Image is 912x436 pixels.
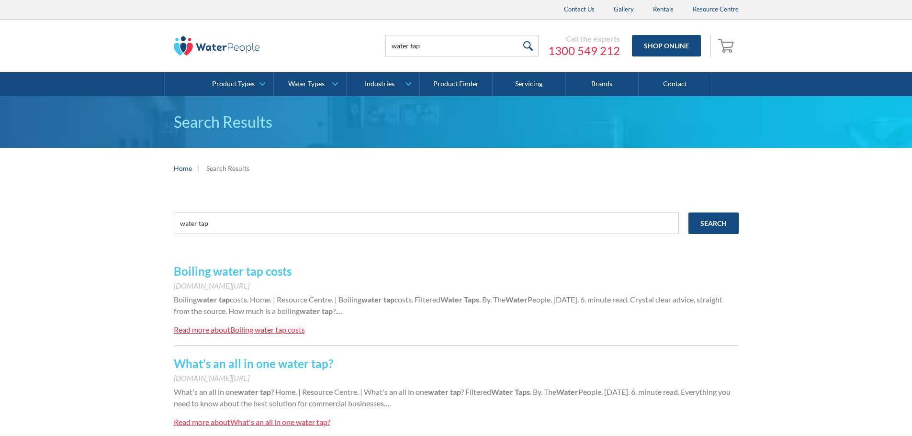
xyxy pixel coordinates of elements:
a: Read more aboutBoiling water tap costs [174,324,305,335]
strong: Water [491,387,513,396]
div: Read more about [174,325,230,334]
span: People. [DATE]. 6. minute read. Everything you need to know about the best solution for commercia... [174,387,731,408]
input: Search products [385,35,539,56]
strong: Taps [515,387,530,396]
strong: tap [322,306,333,315]
span: … [385,399,391,408]
div: Read more about [174,417,230,426]
span: People. [DATE]. 6. minute read. Crystal clear advice, straight from the source. How much is a boi... [174,295,722,315]
a: Read more aboutWhat's an all in one water tap? [174,416,330,428]
span: What's an all in one [174,387,238,396]
strong: water [197,295,217,304]
span: . By. The [479,295,506,304]
div: Industries [365,80,394,88]
a: Product Types [201,72,273,96]
a: Boiling water tap costs [174,264,292,278]
img: The Water People [174,36,260,56]
a: Contact [639,72,711,96]
strong: Taps [464,295,479,304]
strong: water [428,387,449,396]
input: Search [688,212,739,234]
span: . By. The [530,387,556,396]
div: Call the experts [548,34,620,44]
span: Boiling [174,295,197,304]
div: Product Types [212,80,255,88]
a: Water Types [274,72,346,96]
h1: Search Results [174,111,739,134]
div: Water Types [288,80,325,88]
div: Boiling water tap costs [230,325,305,334]
div: What's an all in one water tap? [230,417,330,426]
span: costs. Filtered [394,295,440,304]
a: 1300 549 212 [548,44,620,58]
strong: tap [260,387,271,396]
img: shopping cart [718,38,736,53]
strong: Water [506,295,528,304]
a: What's an all in one water tap? [174,357,333,370]
span: ? Home. | Resource Centre. | What's an all in one [271,387,428,396]
strong: tap [219,295,230,304]
a: Product Finder [420,72,493,96]
strong: Water [440,295,462,304]
span: ?​. [333,306,337,315]
div: | [197,162,202,174]
strong: tap [450,387,461,396]
a: Shop Online [632,35,701,56]
strong: water [361,295,382,304]
a: Home [174,163,192,173]
span: costs. Home. | Resource Centre. | Boiling [230,295,361,304]
div: [DOMAIN_NAME][URL] [174,372,739,384]
strong: water [238,387,259,396]
div: Search Results [206,163,249,173]
a: Servicing [493,72,565,96]
div: [DOMAIN_NAME][URL] [174,280,739,291]
span: … [337,306,343,315]
input: e.g. chilled water cooler [174,212,679,234]
a: Brands [566,72,639,96]
strong: tap [383,295,394,304]
strong: Water [556,387,578,396]
a: Industries [347,72,419,96]
strong: water [300,306,320,315]
a: Open cart [716,34,739,57]
span: ? Filtered [461,387,491,396]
